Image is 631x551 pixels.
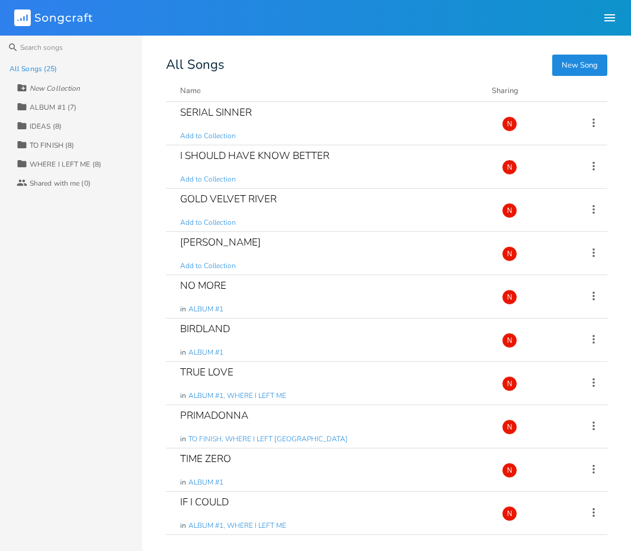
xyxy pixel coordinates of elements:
[552,55,607,76] button: New Song
[502,463,517,478] div: nadaluttienrico
[180,434,186,444] span: in
[180,218,236,228] span: Add to Collection
[180,85,478,97] button: Name
[180,477,186,488] span: in
[180,281,226,291] div: NO MORE
[30,104,76,111] div: ALBUM #1 (7)
[180,194,277,204] div: GOLD VELVET RIVER
[180,304,186,314] span: in
[180,540,206,550] div: BABY
[180,131,236,141] span: Add to Collection
[502,246,517,262] div: nadaluttienrico
[180,151,329,161] div: I SHOULD HAVE KNOW BETTER
[188,348,223,358] span: ALBUM #1
[502,419,517,435] div: nadaluttienrico
[502,289,517,305] div: nadaluttienrico
[180,367,233,377] div: TRUE LOVE
[188,434,348,444] span: TO FINISH, WHERE I LEFT [GEOGRAPHIC_DATA]
[9,65,57,72] div: All Songs (25)
[188,477,223,488] span: ALBUM #1
[180,348,186,358] span: in
[180,107,252,117] div: SERIAL SINNER
[180,324,230,334] div: BIRDLAND
[502,506,517,521] div: nadaluttienrico
[188,521,286,531] span: ALBUM #1, WHERE I LEFT ME
[30,142,74,149] div: TO FINISH (8)
[166,59,607,71] div: All Songs
[30,85,80,92] div: New Collection
[180,261,236,271] span: Add to Collection
[180,497,229,507] div: IF I COULD
[502,203,517,218] div: nadaluttienrico
[502,116,517,132] div: nadaluttienrico
[180,237,261,247] div: [PERSON_NAME]
[180,391,186,401] span: in
[180,174,236,184] span: Add to Collection
[180,410,248,421] div: PRIMADONNA
[180,454,231,464] div: TIME ZERO
[502,333,517,348] div: nadaluttienrico
[30,180,91,187] div: Shared with me (0)
[502,160,517,175] div: nadaluttienrico
[492,85,563,97] div: Sharing
[30,123,62,130] div: IDEAS (8)
[502,376,517,391] div: nadaluttienrico
[188,304,223,314] span: ALBUM #1
[188,391,286,401] span: ALBUM #1, WHERE I LEFT ME
[30,161,101,168] div: WHERE I LEFT ME (8)
[180,85,201,96] div: Name
[180,521,186,531] span: in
